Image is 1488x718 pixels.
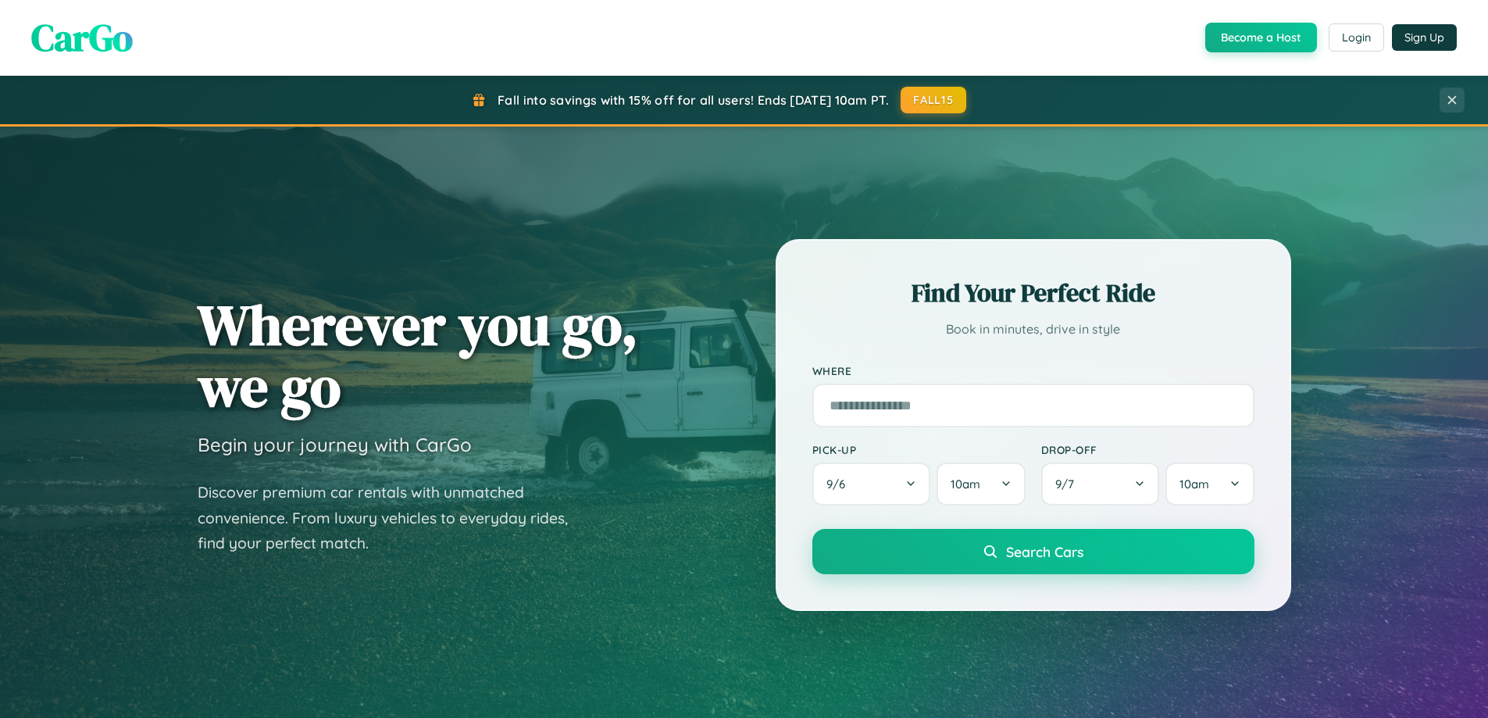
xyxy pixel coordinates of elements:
[951,477,980,491] span: 10am
[826,477,853,491] span: 9 / 6
[31,12,133,63] span: CarGo
[1392,24,1457,51] button: Sign Up
[901,87,966,113] button: FALL15
[1055,477,1082,491] span: 9 / 7
[812,443,1026,456] label: Pick-up
[1041,463,1160,505] button: 9/7
[1205,23,1317,52] button: Become a Host
[812,318,1254,341] p: Book in minutes, drive in style
[198,480,588,556] p: Discover premium car rentals with unmatched convenience. From luxury vehicles to everyday rides, ...
[198,294,638,417] h1: Wherever you go, we go
[498,92,889,108] span: Fall into savings with 15% off for all users! Ends [DATE] 10am PT.
[1006,543,1083,560] span: Search Cars
[1041,443,1254,456] label: Drop-off
[812,529,1254,574] button: Search Cars
[812,364,1254,377] label: Where
[198,433,472,456] h3: Begin your journey with CarGo
[1329,23,1384,52] button: Login
[812,463,931,505] button: 9/6
[1165,463,1254,505] button: 10am
[812,276,1254,310] h2: Find Your Perfect Ride
[937,463,1025,505] button: 10am
[1179,477,1209,491] span: 10am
